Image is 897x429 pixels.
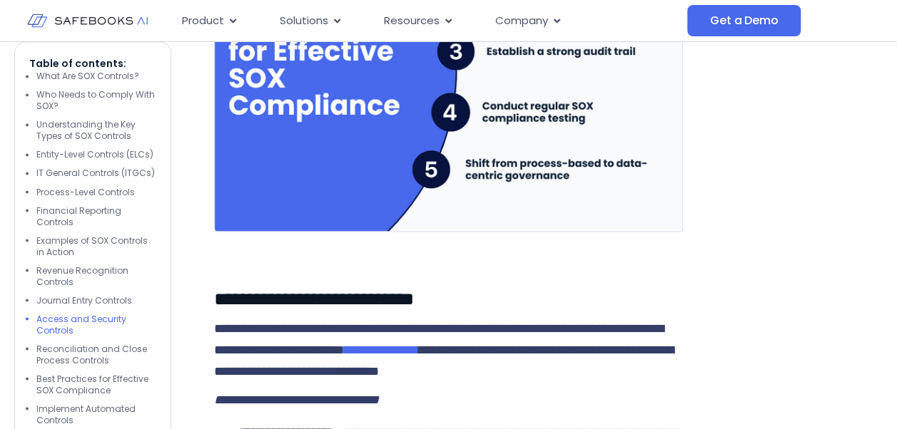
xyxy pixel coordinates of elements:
li: Revenue Recognition Controls [36,265,156,288]
li: Reconciliation and Close Process Controls [36,343,156,366]
li: IT General Controls (ITGCs) [36,168,156,180]
li: Access and Security Controls [36,314,156,336]
li: Financial Reporting Controls [36,205,156,228]
span: Resources [384,13,440,29]
span: Solutions [280,13,328,29]
nav: Menu [171,7,687,35]
span: Get a Demo [710,14,778,28]
li: Implement Automated Controls [36,403,156,426]
li: What Are SOX Controls? [36,71,156,83]
li: Examples of SOX Controls in Action [36,235,156,258]
span: Company [495,13,548,29]
div: Menu Toggle [171,7,687,35]
li: Best Practices for Effective SOX Compliance [36,373,156,396]
a: Get a Demo [687,5,801,36]
li: Process-Level Controls [36,187,156,198]
p: Table of contents: [29,57,156,71]
li: Journal Entry Controls [36,295,156,306]
span: Product [182,13,224,29]
li: Entity-Level Controls (ELCs) [36,150,156,161]
li: Understanding the Key Types of SOX Controls [36,120,156,143]
li: Who Needs to Comply With SOX? [36,90,156,113]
